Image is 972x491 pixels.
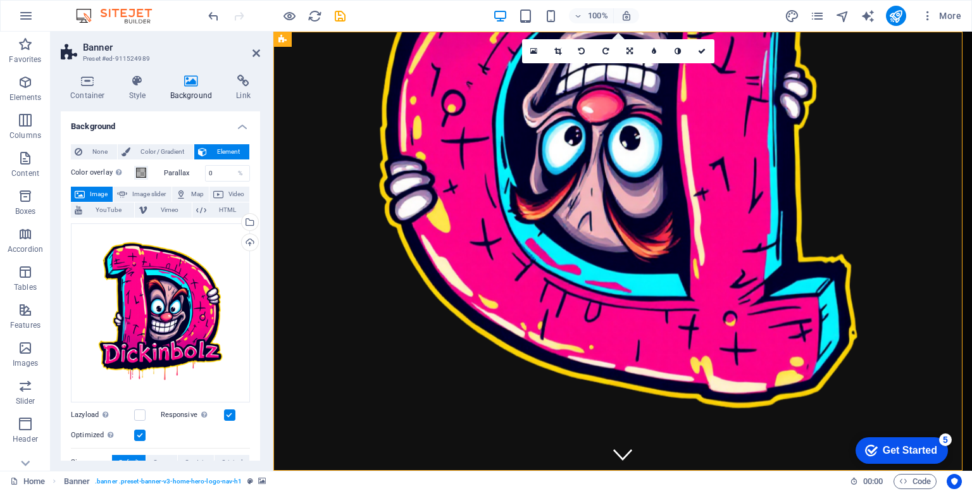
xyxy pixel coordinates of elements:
[86,144,113,159] span: None
[221,455,242,470] span: Original
[947,474,962,489] button: Usercentrics
[8,244,43,254] p: Accordion
[888,9,903,23] i: Publish
[146,455,177,470] button: Cover
[73,8,168,23] img: Editor Logo
[215,455,249,470] button: Original
[618,39,642,63] a: Change orientation
[71,428,134,443] label: Optimized
[921,9,961,22] span: More
[71,223,250,402] div: dickinbolzclown2sticker-WTH8ZpS1u4EC5qrEs5gArw.png
[192,202,249,218] button: HTML
[10,320,40,330] p: Features
[872,476,874,486] span: :
[83,42,260,53] h2: Banner
[153,455,170,470] span: Cover
[861,9,875,23] i: AI Writer
[810,9,825,23] i: Pages (Ctrl+Alt+S)
[209,187,249,202] button: Video
[594,39,618,63] a: Rotate right 90°
[61,75,120,101] h4: Container
[185,455,207,470] span: Contain
[850,474,883,489] h6: Session time
[247,478,253,485] i: This element is a customizable preset
[14,282,37,292] p: Tables
[112,455,146,470] button: Default
[37,14,92,25] div: Get Started
[10,6,103,33] div: Get Started 5 items remaining, 0% complete
[307,8,322,23] button: reload
[835,9,850,23] i: Navigator
[810,8,825,23] button: pages
[785,8,800,23] button: design
[282,8,297,23] button: Click here to leave preview mode and continue editing
[227,75,260,101] h4: Link
[570,39,594,63] a: Rotate left 90°
[119,455,139,470] span: Default
[785,9,799,23] i: Design (Ctrl+Alt+Y)
[588,8,608,23] h6: 100%
[916,6,966,26] button: More
[71,144,117,159] button: None
[71,187,113,202] button: Image
[61,111,260,134] h4: Background
[95,474,242,489] span: . banner .preset-banner-v3-home-hero-logo-nav-h1
[835,8,850,23] button: navigator
[118,144,194,159] button: Color / Gradient
[178,455,214,470] button: Contain
[9,54,41,65] p: Favorites
[64,474,90,489] span: Click to select. Double-click to edit
[113,187,171,202] button: Image slider
[899,474,931,489] span: Code
[210,202,246,218] span: HTML
[120,75,161,101] h4: Style
[131,187,167,202] span: Image slider
[13,434,38,444] p: Header
[522,39,546,63] a: Select files from the file manager, stock photos, or upload file(s)
[64,474,266,489] nav: breadcrumb
[15,206,36,216] p: Boxes
[86,202,130,218] span: YouTube
[211,144,246,159] span: Element
[232,166,249,181] div: %
[666,39,690,63] a: Greyscale
[16,396,35,406] p: Slider
[94,3,106,15] div: 5
[9,130,41,140] p: Columns
[151,202,187,218] span: Vimeo
[71,202,134,218] button: YouTube
[71,455,112,470] label: Size
[71,407,134,423] label: Lazyload
[190,187,205,202] span: Map
[71,165,134,180] label: Color overlay
[569,8,614,23] button: 100%
[206,8,221,23] button: undo
[161,75,227,101] h4: Background
[161,407,224,423] label: Responsive
[89,187,109,202] span: Image
[11,168,39,178] p: Content
[332,8,347,23] button: save
[308,9,322,23] i: Reload page
[333,9,347,23] i: Save (Ctrl+S)
[164,170,205,177] label: Parallax
[861,8,876,23] button: text_generator
[135,202,191,218] button: Vimeo
[9,92,42,103] p: Elements
[642,39,666,63] a: Blur
[258,478,266,485] i: This element contains a background
[83,53,235,65] h3: Preset #ed-911524989
[886,6,906,26] button: publish
[863,474,883,489] span: 00 00
[194,144,249,159] button: Element
[621,10,632,22] i: On resize automatically adjust zoom level to fit chosen device.
[172,187,209,202] button: Map
[546,39,570,63] a: Crop mode
[227,187,246,202] span: Video
[206,9,221,23] i: Undo: Change image (Ctrl+Z)
[10,474,45,489] a: Click to cancel selection. Double-click to open Pages
[894,474,937,489] button: Code
[690,39,714,63] a: Confirm ( Ctrl ⏎ )
[134,144,190,159] span: Color / Gradient
[13,358,39,368] p: Images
